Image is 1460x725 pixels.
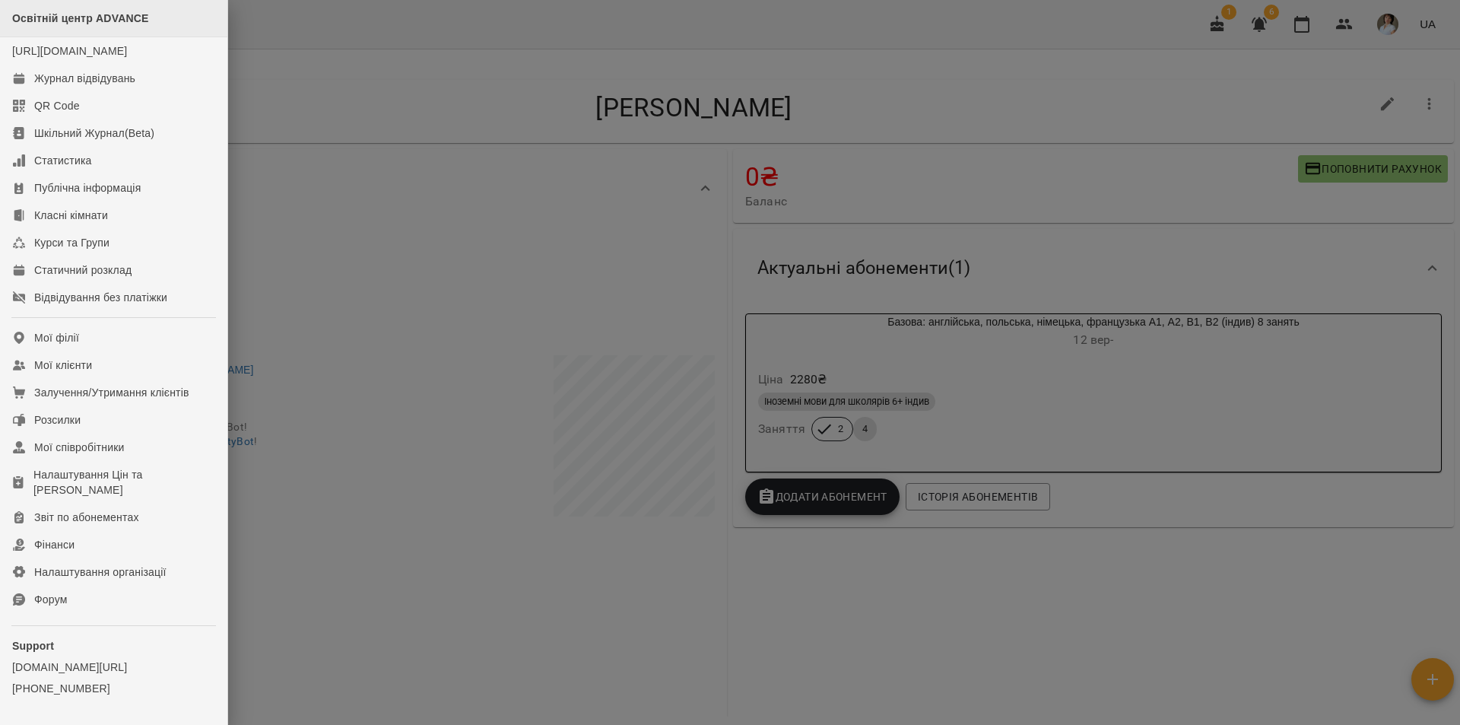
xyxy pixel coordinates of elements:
[12,12,149,24] span: Освітній центр ADVANCE
[34,153,92,168] div: Статистика
[34,564,167,580] div: Налаштування організації
[34,412,81,428] div: Розсилки
[34,385,189,400] div: Залучення/Утримання клієнтів
[12,638,215,653] p: Support
[12,45,127,57] a: [URL][DOMAIN_NAME]
[34,262,132,278] div: Статичний розклад
[34,98,80,113] div: QR Code
[34,235,109,250] div: Курси та Групи
[34,330,79,345] div: Мої філії
[34,537,75,552] div: Фінанси
[12,660,215,675] a: [DOMAIN_NAME][URL]
[34,71,135,86] div: Журнал відвідувань
[34,440,125,455] div: Мої співробітники
[34,290,167,305] div: Відвідування без платіжки
[12,681,215,696] a: [PHONE_NUMBER]
[34,510,139,525] div: Звіт по абонементах
[33,467,215,498] div: Налаштування Цін та [PERSON_NAME]
[34,208,108,223] div: Класні кімнати
[34,180,141,196] div: Публічна інформація
[34,358,92,373] div: Мої клієнти
[34,592,68,607] div: Форум
[34,126,154,141] div: Шкільний Журнал(Beta)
